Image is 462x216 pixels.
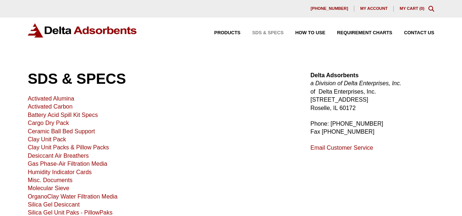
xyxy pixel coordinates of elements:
div: Toggle Modal Content [428,6,434,12]
a: Clay Unit Pack [28,136,66,142]
em: a Division of Delta Enterprises, Inc. [310,80,401,86]
span: [PHONE_NUMBER] [311,7,348,11]
span: Requirement Charts [337,31,392,35]
a: Desiccant Air Breathers [28,153,89,159]
a: Battery Acid Spill Kit Specs [28,112,98,118]
span: My account [360,7,387,11]
a: Misc. Documents [28,177,73,183]
a: Molecular Sieve [28,185,69,191]
a: Clay Unit Packs & Pillow Packs [28,144,109,150]
span: Products [214,31,241,35]
a: Email Customer Service [310,145,373,151]
a: Activated Carbon [28,103,73,110]
a: Silica Gel Desiccant [28,201,80,208]
a: SDS & SPECS [240,31,283,35]
h1: SDS & SPECS [28,71,293,86]
a: Silica Gel Unit Paks - PillowPaks [28,209,112,216]
img: Delta Adsorbents [28,23,137,38]
a: My Cart (0) [400,6,424,11]
a: Products [203,31,241,35]
a: [PHONE_NUMBER] [305,6,355,12]
strong: Delta Adsorbents [310,72,359,78]
a: My account [354,6,394,12]
a: Ceramic Ball Bed Support [28,128,95,134]
a: Contact Us [392,31,434,35]
span: SDS & SPECS [252,31,283,35]
span: Contact Us [404,31,434,35]
p: Phone: [PHONE_NUMBER] Fax [PHONE_NUMBER] [310,120,434,136]
a: OrganoClay Water Filtration Media [28,193,118,200]
span: How to Use [295,31,325,35]
a: Activated Alumina [28,95,74,102]
a: Gas Phase-Air Filtration Media [28,161,107,167]
p: of Delta Enterprises, Inc. [STREET_ADDRESS] Roselle, IL 60172 [310,71,434,112]
a: Requirement Charts [325,31,392,35]
a: Humidity Indicator Cards [28,169,92,175]
span: 0 [421,6,423,11]
a: How to Use [283,31,325,35]
a: Cargo Dry Pack [28,120,69,126]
